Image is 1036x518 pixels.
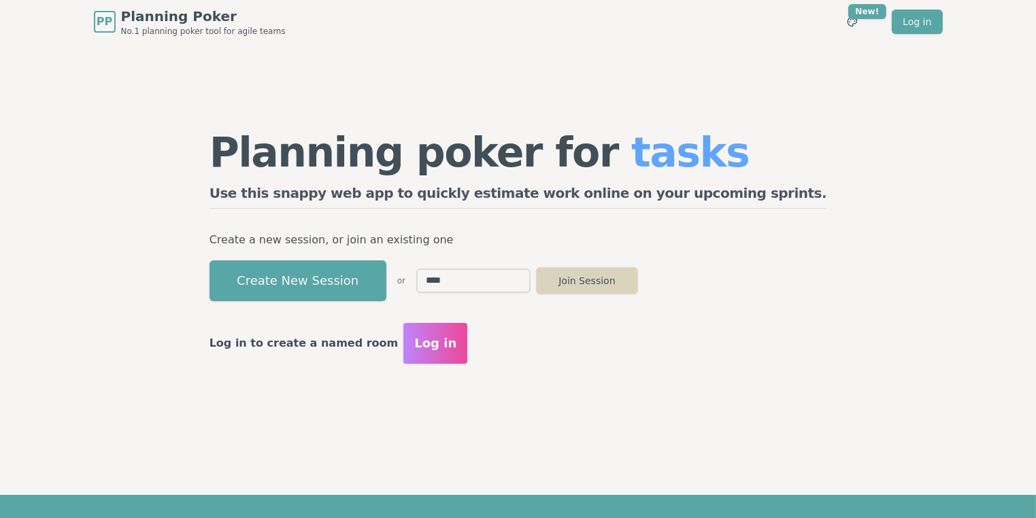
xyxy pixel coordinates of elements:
[536,267,638,294] button: Join Session
[892,10,942,34] a: Log in
[631,128,749,176] span: tasks
[210,260,386,301] button: Create New Session
[848,4,887,19] div: New!
[94,7,286,37] a: PPPlanning PokerNo.1 planning poker tool for agile teams
[840,10,865,34] button: New!
[121,7,286,26] span: Planning Poker
[210,184,827,209] h2: Use this snappy web app to quickly estimate work online on your upcoming sprints.
[210,230,827,249] p: Create a new session, or join an existing one
[397,275,405,286] span: or
[210,132,827,173] h1: Planning poker for
[210,334,399,353] p: Log in to create a named room
[121,26,286,37] span: No.1 planning poker tool for agile teams
[97,14,112,30] span: PP
[403,323,467,364] button: Log in
[414,334,456,353] span: Log in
